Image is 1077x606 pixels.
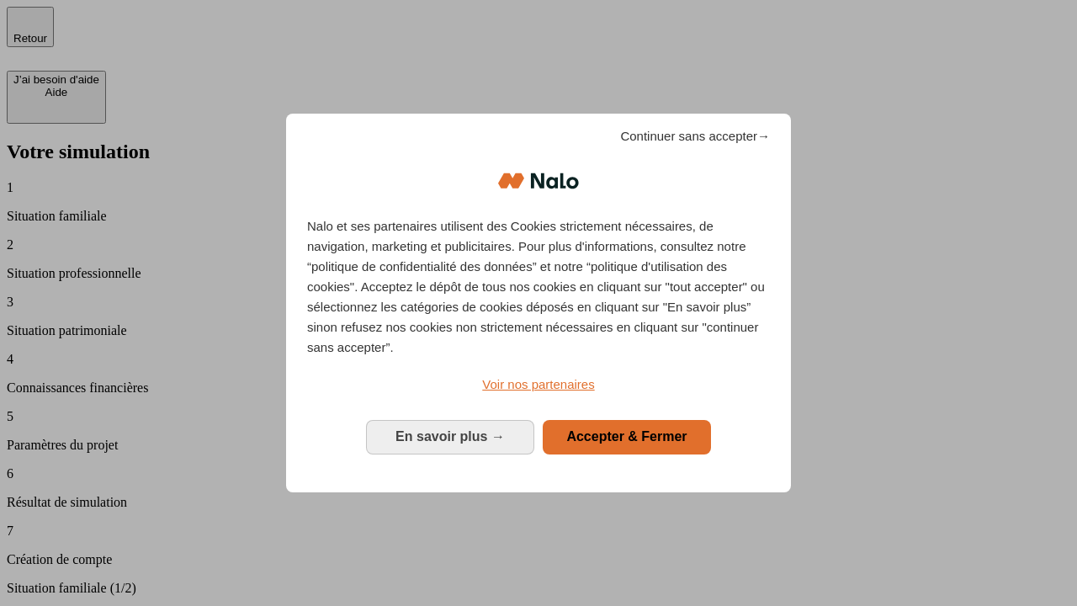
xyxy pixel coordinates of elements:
img: Logo [498,156,579,206]
a: Voir nos partenaires [307,375,770,395]
button: En savoir plus: Configurer vos consentements [366,420,534,454]
span: Voir nos partenaires [482,377,594,391]
span: Accepter & Fermer [566,429,687,444]
div: Bienvenue chez Nalo Gestion du consentement [286,114,791,492]
span: En savoir plus → [395,429,505,444]
button: Accepter & Fermer: Accepter notre traitement des données et fermer [543,420,711,454]
p: Nalo et ses partenaires utilisent des Cookies strictement nécessaires, de navigation, marketing e... [307,216,770,358]
span: Continuer sans accepter→ [620,126,770,146]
